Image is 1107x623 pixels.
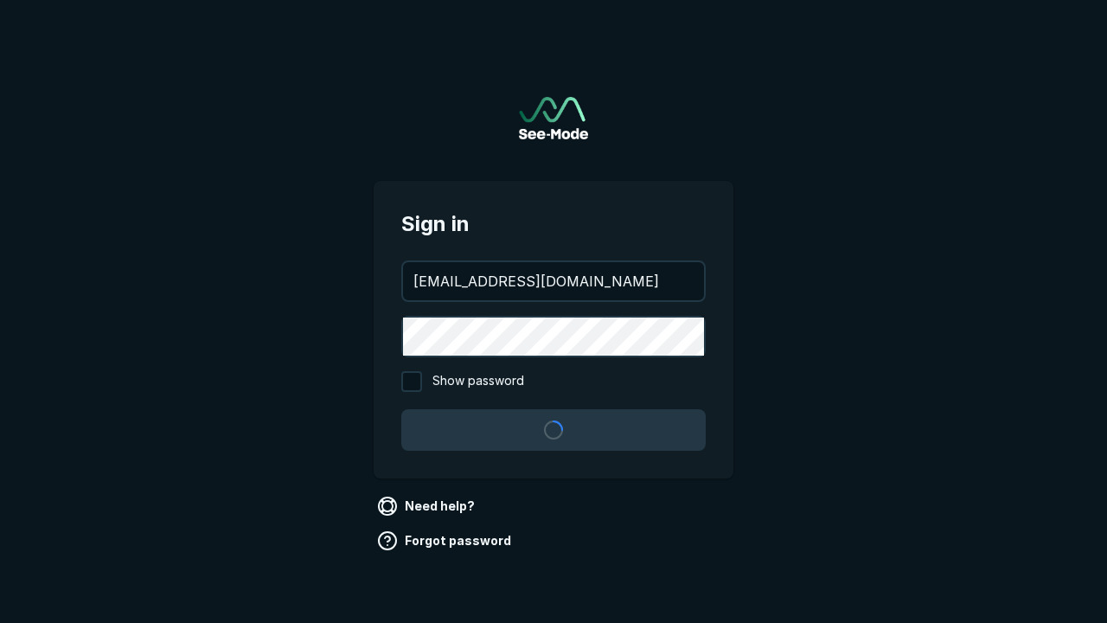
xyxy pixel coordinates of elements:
input: your@email.com [403,262,704,300]
img: See-Mode Logo [519,97,588,139]
a: Go to sign in [519,97,588,139]
span: Show password [432,371,524,392]
a: Need help? [374,492,482,520]
span: Sign in [401,209,706,240]
a: Forgot password [374,527,518,555]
